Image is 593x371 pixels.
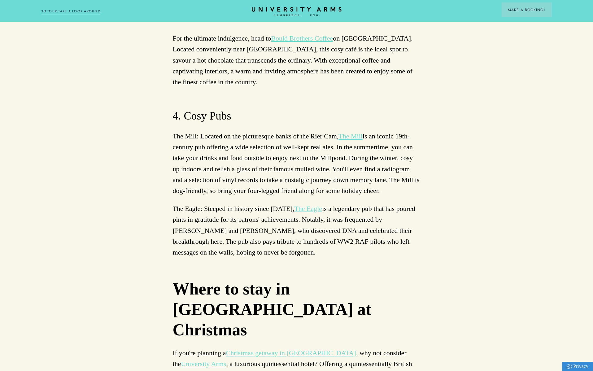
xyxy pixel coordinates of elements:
[543,9,546,11] img: Arrow icon
[567,364,572,369] img: Privacy
[41,9,100,14] a: 3D TOUR:TAKE A LOOK AROUND
[226,349,356,357] a: Christmas getaway in [GEOGRAPHIC_DATA]
[252,7,342,17] a: Home
[294,205,322,212] a: The Eagle
[173,33,421,87] p: For the ultimate indulgence, head to on [GEOGRAPHIC_DATA]. Located conveniently near [GEOGRAPHIC_...
[173,109,421,124] h3: 4. Cosy Pubs
[173,203,421,258] p: The Eagle: Steeped in history since [DATE], is a legendary pub that has poured pints in gratitude...
[173,280,371,339] strong: Where to stay in [GEOGRAPHIC_DATA] at Christmas
[508,7,546,13] span: Make a Booking
[338,132,363,140] a: The Mill
[173,131,421,196] p: The Mill: Located on the picturesque banks of the Rier Cam, is an iconic 19th-century pub offerin...
[181,360,226,368] a: University Arms
[271,34,333,42] a: Bould Brothers Coffee
[562,362,593,371] a: Privacy
[502,2,552,17] button: Make a BookingArrow icon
